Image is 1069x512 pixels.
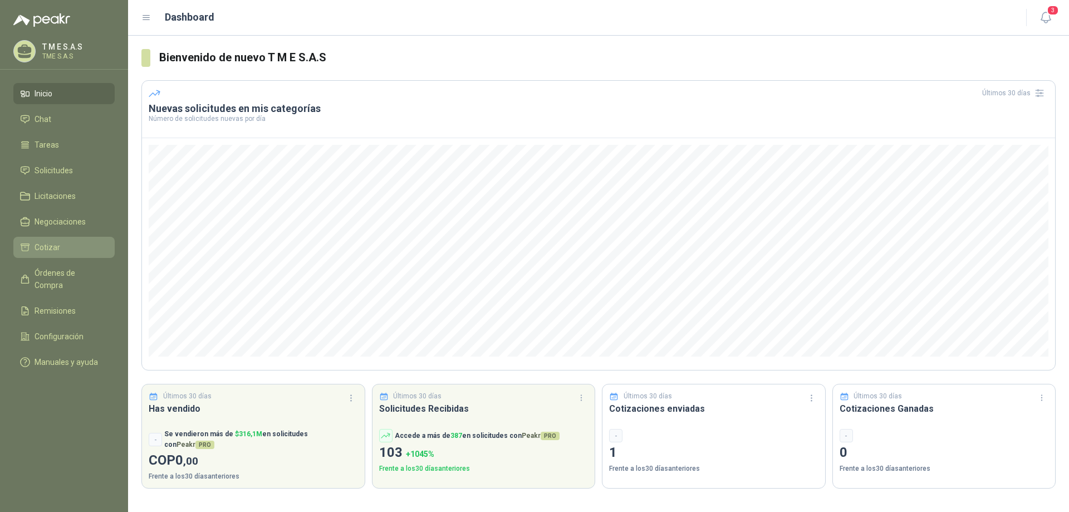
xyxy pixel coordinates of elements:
div: - [609,429,622,442]
span: Órdenes de Compra [35,267,104,291]
div: Últimos 30 días [982,84,1048,102]
p: Frente a los 30 días anteriores [149,471,358,482]
a: Configuración [13,326,115,347]
span: Tareas [35,139,59,151]
h3: Solicitudes Recibidas [379,402,589,416]
p: Últimos 30 días [393,391,442,402]
a: Inicio [13,83,115,104]
p: T M E S.A.S [42,43,112,51]
a: Cotizar [13,237,115,258]
a: Licitaciones [13,186,115,207]
a: Remisiones [13,300,115,321]
p: Frente a los 30 días anteriores [379,464,589,474]
button: 3 [1036,8,1056,28]
p: Últimos 30 días [163,391,212,402]
p: Frente a los 30 días anteriores [840,464,1049,474]
p: 1 [609,442,818,464]
p: COP [149,450,358,471]
p: Frente a los 30 días anteriores [609,464,818,474]
p: 103 [379,442,589,464]
span: + 1045 % [406,450,434,459]
h3: Cotizaciones Ganadas [840,402,1049,416]
p: 0 [840,442,1049,464]
a: Solicitudes [13,160,115,181]
h1: Dashboard [165,9,214,25]
span: 0 [175,452,198,468]
p: Últimos 30 días [854,391,902,402]
span: Solicitudes [35,164,73,177]
img: Logo peakr [13,13,70,27]
h3: Bienvenido de nuevo T M E S.A.S [159,49,1056,66]
span: Peakr [176,441,214,448]
span: 387 [450,432,462,440]
span: Remisiones [35,305,76,317]
span: Peakr [522,432,560,440]
p: TME S.A.S [42,53,112,60]
p: Número de solicitudes nuevas por día [149,115,1048,122]
div: - [149,433,162,446]
a: Negociaciones [13,211,115,232]
span: Negociaciones [35,216,86,228]
p: Accede a más de en solicitudes con [395,431,560,441]
span: ,00 [183,455,198,467]
span: Configuración [35,330,84,343]
a: Órdenes de Compra [13,262,115,296]
a: Chat [13,109,115,130]
span: Licitaciones [35,190,76,202]
h3: Cotizaciones enviadas [609,402,818,416]
p: Se vendieron más de en solicitudes con [164,429,358,450]
p: Últimos 30 días [624,391,672,402]
span: PRO [195,441,214,449]
div: - [840,429,853,442]
span: Manuales y ayuda [35,356,98,368]
span: Chat [35,113,51,125]
h3: Nuevas solicitudes en mis categorías [149,102,1048,115]
a: Manuales y ayuda [13,352,115,373]
span: 3 [1047,5,1059,16]
span: $ 316,1M [235,430,262,438]
a: Tareas [13,134,115,155]
span: PRO [541,432,560,440]
span: Inicio [35,87,52,100]
span: Cotizar [35,241,60,253]
h3: Has vendido [149,402,358,416]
